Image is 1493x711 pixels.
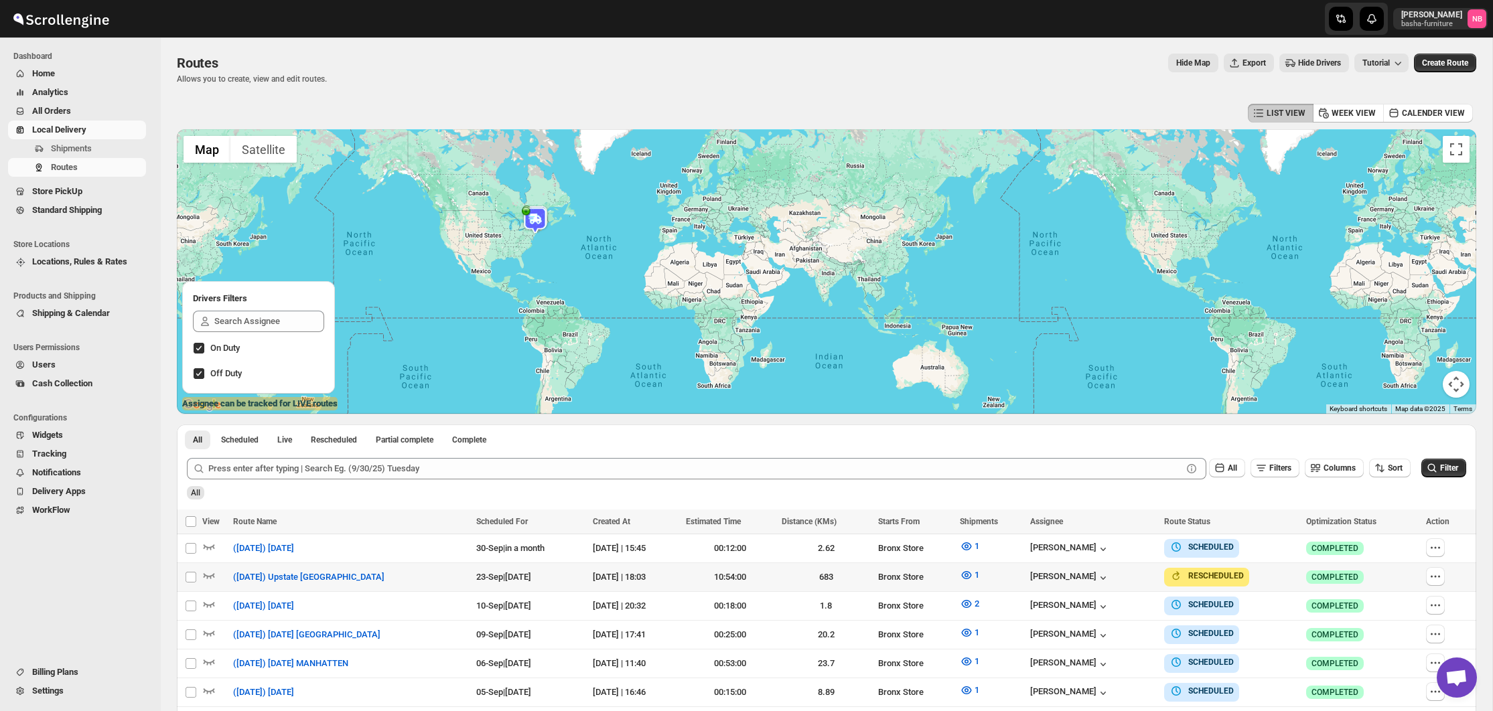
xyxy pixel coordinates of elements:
[1030,600,1110,613] div: [PERSON_NAME]
[1030,686,1110,700] button: [PERSON_NAME]
[182,397,338,410] label: Assignee can be tracked for LIVE routes
[180,396,224,414] img: Google
[1311,687,1358,698] span: COMPLETED
[8,663,146,682] button: Billing Plans
[8,304,146,323] button: Shipping & Calendar
[202,517,220,526] span: View
[1298,58,1341,68] span: Hide Drivers
[1414,54,1476,72] button: Create Route
[32,505,70,515] span: WorkFlow
[8,482,146,501] button: Delivery Apps
[1305,459,1364,477] button: Columns
[376,434,433,445] span: Partial complete
[593,657,678,670] div: [DATE] | 11:40
[952,564,987,586] button: 1
[782,570,869,584] div: 683
[1354,54,1409,72] button: Tutorial
[1311,572,1358,582] span: COMPLETED
[32,430,63,440] span: Widgets
[975,570,979,580] span: 1
[952,651,987,672] button: 1
[476,658,531,668] span: 06-Sep | [DATE]
[1176,58,1210,68] span: Hide Map
[51,143,92,153] span: Shipments
[1030,542,1110,556] div: [PERSON_NAME]
[1169,627,1234,640] button: SCHEDULED
[593,570,678,584] div: [DATE] | 18:03
[1311,543,1358,554] span: COMPLETED
[1311,601,1358,611] span: COMPLETED
[1169,540,1234,554] button: SCHEDULED
[1169,684,1234,698] button: SCHEDULED
[32,87,68,97] span: Analytics
[32,467,81,477] span: Notifications
[782,628,869,641] div: 20.2
[208,458,1182,479] input: Press enter after typing | Search Eg. (9/30/25) Tuesday
[1306,517,1376,526] span: Optimization Status
[1401,9,1462,20] p: [PERSON_NAME]
[782,686,869,699] div: 8.89
[1472,15,1482,23] text: NB
[960,517,998,526] span: Shipments
[8,374,146,393] button: Cash Collection
[1169,598,1234,611] button: SCHEDULED
[191,488,200,497] span: All
[1313,104,1384,123] button: WEEK VIEW
[32,378,92,388] span: Cash Collection
[32,125,86,135] span: Local Delivery
[1224,54,1274,72] button: Export
[311,434,357,445] span: Rescheduled
[782,542,869,555] div: 2.62
[1422,58,1468,68] span: Create Route
[952,536,987,557] button: 1
[686,599,774,613] div: 00:18:00
[1188,542,1234,552] b: SCHEDULED
[1030,517,1063,526] span: Assignee
[1443,136,1470,163] button: Toggle fullscreen view
[878,570,952,584] div: Bronx Store
[1324,463,1356,473] span: Columns
[1402,108,1465,118] span: CALENDER VIEW
[1383,104,1473,123] button: CALENDER VIEW
[1311,658,1358,669] span: COMPLETED
[686,686,774,699] div: 00:15:00
[1440,463,1458,473] span: Filter
[225,624,388,645] button: ([DATE]) [DATE] [GEOGRAPHIC_DATA]
[13,291,151,301] span: Products and Shipping
[1030,629,1110,642] button: [PERSON_NAME]
[878,657,952,670] div: Bronx Store
[593,599,678,613] div: [DATE] | 20:32
[1279,54,1349,72] button: Hide Drivers
[1188,600,1234,609] b: SCHEDULED
[8,426,146,445] button: Widgets
[32,106,71,116] span: All Orders
[32,205,102,215] span: Standard Shipping
[32,256,127,266] span: Locations, Rules & Rates
[452,434,486,445] span: Complete
[8,64,146,83] button: Home
[1251,459,1299,477] button: Filters
[32,449,66,459] span: Tracking
[782,657,869,670] div: 23.7
[1188,686,1234,696] b: SCHEDULED
[214,311,324,332] input: Search Assignee
[8,682,146,700] button: Settings
[1421,459,1466,477] button: Filter
[593,542,678,555] div: [DATE] | 15:45
[782,599,869,613] div: 1.8
[277,434,292,445] span: Live
[1209,459,1245,477] button: All
[1426,517,1449,526] span: Action
[476,517,528,526] span: Scheduled For
[32,667,78,677] span: Billing Plans
[1169,655,1234,669] button: SCHEDULED
[1267,108,1305,118] span: LIST VIEW
[1330,404,1387,414] button: Keyboard shortcuts
[1437,657,1477,698] a: Open chat
[180,396,224,414] a: Open this area in Google Maps (opens a new window)
[13,239,151,250] span: Store Locations
[210,343,240,353] span: On Duty
[952,593,987,615] button: 2
[11,2,111,35] img: ScrollEngine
